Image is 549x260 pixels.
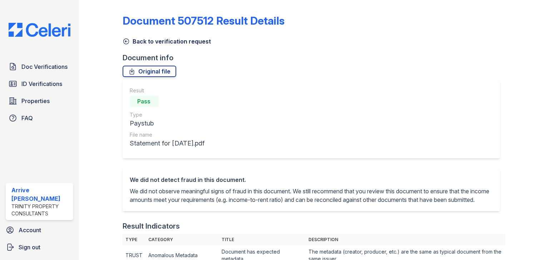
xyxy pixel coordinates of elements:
a: Doc Verifications [6,60,73,74]
span: Doc Verifications [21,62,68,71]
div: Document info [123,53,506,63]
div: Statement for [DATE].pdf [130,138,204,148]
span: Sign out [19,243,40,251]
a: Properties [6,94,73,108]
th: Description [306,234,505,245]
th: Title [219,234,306,245]
span: Properties [21,97,50,105]
a: FAQ [6,111,73,125]
div: Paystub [130,118,204,128]
a: Account [3,223,76,237]
div: Trinity Property Consultants [11,203,70,217]
a: Document 507512 Result Details [123,14,285,27]
div: Type [130,111,204,118]
span: FAQ [21,114,33,122]
img: CE_Logo_Blue-a8612792a0a2168367f1c8372b55b34899dd931a85d93a1a3d3e32e68fde9ad4.png [3,23,76,37]
div: File name [130,131,204,138]
div: Arrive [PERSON_NAME] [11,186,70,203]
a: Back to verification request [123,37,211,46]
a: ID Verifications [6,77,73,91]
div: We did not detect fraud in this document. [130,175,493,184]
th: Category [145,234,219,245]
th: Type [123,234,145,245]
div: Result Indicators [123,221,180,231]
span: ID Verifications [21,80,62,88]
p: We did not observe meaningful signs of fraud in this document. We still recommend that you review... [130,187,493,204]
div: Result [130,87,204,94]
a: Original file [123,66,176,77]
span: Account [19,226,41,234]
a: Sign out [3,240,76,254]
div: Pass [130,96,158,107]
